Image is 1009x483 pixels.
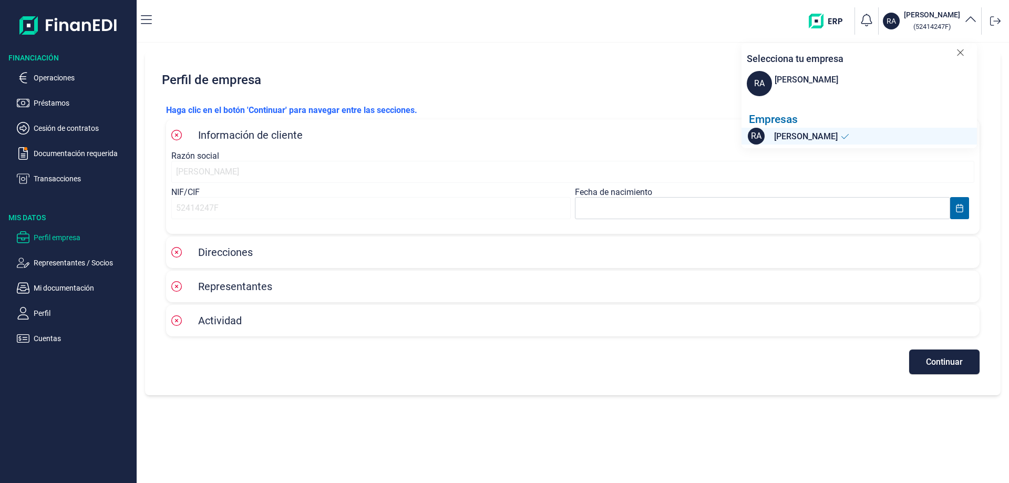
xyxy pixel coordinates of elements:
[748,128,765,145] span: RA
[171,187,200,197] label: NIF/CIF
[34,147,132,160] p: Documentación requerida
[17,256,132,269] button: Representantes / Socios
[17,332,132,345] button: Cuentas
[34,332,132,345] p: Cuentas
[17,172,132,185] button: Transacciones
[198,246,253,259] span: Direcciones
[34,307,132,320] p: Perfil
[17,307,132,320] button: Perfil
[749,113,977,126] div: Empresas
[166,104,980,117] p: Haga clic en el botón 'Continuar' para navegar entre las secciones.
[34,231,132,244] p: Perfil empresa
[17,282,132,294] button: Mi documentación
[883,9,977,33] button: RA[PERSON_NAME] (52414247F)
[747,71,772,96] span: RA
[887,16,896,26] p: RA
[809,14,850,28] img: erp
[198,314,242,327] span: Actividad
[926,358,963,366] span: Continuar
[774,130,838,143] span: [PERSON_NAME]
[950,197,969,219] button: Choose Date
[17,147,132,160] button: Documentación requerida
[34,122,132,135] p: Cesión de contratos
[17,122,132,135] button: Cesión de contratos
[34,172,132,185] p: Transacciones
[17,97,132,109] button: Préstamos
[198,129,303,141] span: Información de cliente
[158,64,988,96] h2: Perfil de empresa
[909,350,980,374] button: Continuar
[19,8,118,42] img: Logo de aplicación
[34,71,132,84] p: Operaciones
[747,52,843,66] p: Selecciona tu empresa
[171,151,219,161] label: Razón social
[904,9,960,20] h3: [PERSON_NAME]
[17,231,132,244] button: Perfil empresa
[34,97,132,109] p: Préstamos
[17,71,132,84] button: Operaciones
[198,280,272,293] span: Representantes
[575,187,652,197] label: Fecha de nacimiento
[775,74,838,86] div: [PERSON_NAME]
[913,23,951,30] small: Copiar cif
[34,256,132,269] p: Representantes / Socios
[34,282,132,294] p: Mi documentación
